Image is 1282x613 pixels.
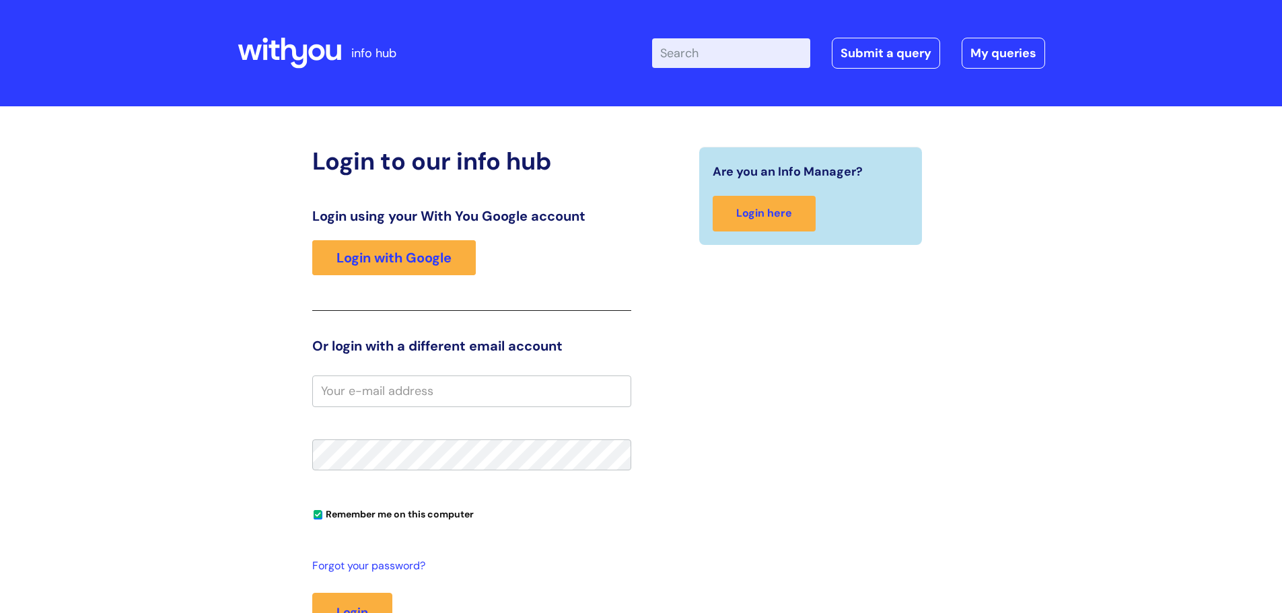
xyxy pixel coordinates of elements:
input: Remember me on this computer [314,511,322,519]
h2: Login to our info hub [312,147,631,176]
input: Search [652,38,810,68]
a: Submit a query [832,38,940,69]
label: Remember me on this computer [312,505,474,520]
p: info hub [351,42,396,64]
a: Login with Google [312,240,476,275]
a: Login here [713,196,816,231]
a: My queries [962,38,1045,69]
h3: Or login with a different email account [312,338,631,354]
a: Forgot your password? [312,556,625,576]
div: You can uncheck this option if you're logging in from a shared device [312,503,631,524]
input: Your e-mail address [312,375,631,406]
h3: Login using your With You Google account [312,208,631,224]
span: Are you an Info Manager? [713,161,863,182]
